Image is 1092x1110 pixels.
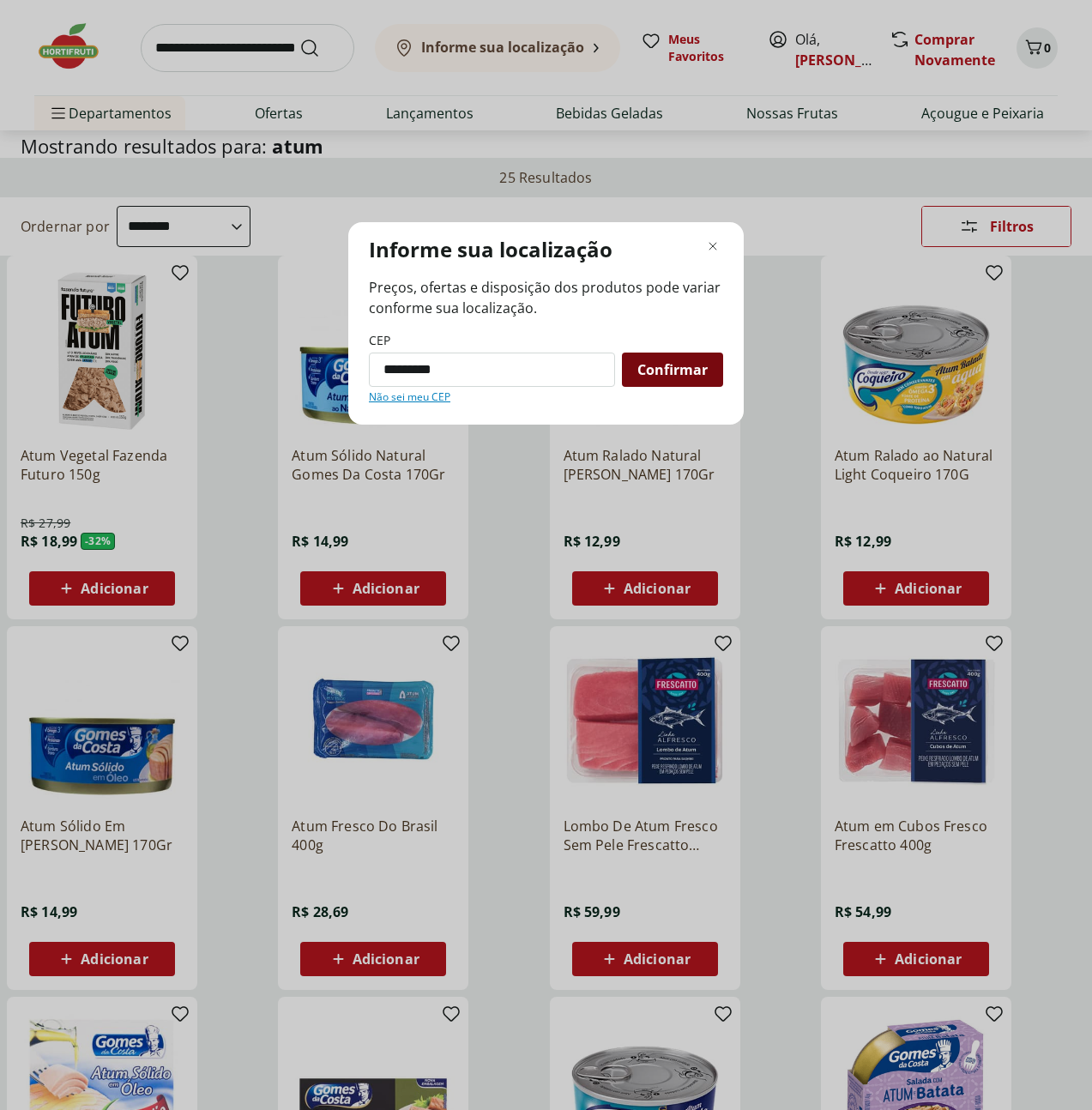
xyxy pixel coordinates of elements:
[622,353,723,387] button: Confirmar
[369,332,390,349] label: CEP
[348,222,744,425] div: Modal de regionalização
[369,277,723,318] span: Preços, ofertas e disposição dos produtos pode variar conforme sua localização.
[637,363,708,377] span: Confirmar
[369,236,612,263] p: Informe sua localização
[369,390,450,404] a: Não sei meu CEP
[703,236,723,256] button: Fechar modal de regionalização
